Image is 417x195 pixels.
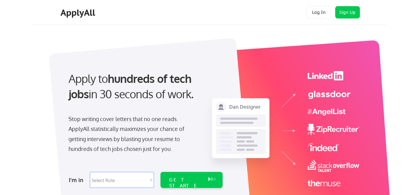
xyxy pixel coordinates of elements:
div: ApplyAll [60,7,97,18]
button: Log In [306,6,331,18]
div: GET STARTED [169,177,202,195]
div: Stop writing cover letters that no one reads. ApplyAll statistically maximizes your chance of get... [69,114,195,154]
div: I'm in [69,175,86,185]
button: Sign Up [335,6,360,18]
div: Apply to in 30 seconds of work. [69,71,220,102]
strong: hundreds of tech jobs [69,71,194,101]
